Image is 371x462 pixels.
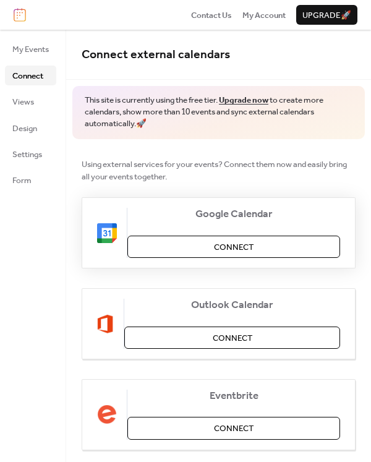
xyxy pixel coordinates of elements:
[5,144,56,164] a: Settings
[219,92,268,108] a: Upgrade now
[296,5,357,25] button: Upgrade🚀
[12,174,32,187] span: Form
[97,223,117,243] img: google
[191,9,232,21] a: Contact Us
[12,122,37,135] span: Design
[12,70,43,82] span: Connect
[124,327,340,349] button: Connect
[97,314,114,334] img: outlook
[127,208,340,221] span: Google Calendar
[12,96,34,108] span: Views
[14,8,26,22] img: logo
[97,404,117,424] img: eventbrite
[127,390,340,403] span: Eventbrite
[124,299,340,312] span: Outlook Calendar
[85,95,352,130] span: This site is currently using the free tier. to create more calendars, show more than 10 events an...
[5,66,56,85] a: Connect
[82,158,356,184] span: Using external services for your events? Connect them now and easily bring all your events together.
[5,118,56,138] a: Design
[12,148,42,161] span: Settings
[5,170,56,190] a: Form
[191,9,232,22] span: Contact Us
[82,43,230,66] span: Connect external calendars
[242,9,286,22] span: My Account
[214,422,254,435] span: Connect
[242,9,286,21] a: My Account
[5,39,56,59] a: My Events
[213,332,252,344] span: Connect
[214,241,254,254] span: Connect
[12,43,49,56] span: My Events
[127,236,340,258] button: Connect
[5,92,56,111] a: Views
[302,9,351,22] span: Upgrade 🚀
[127,417,340,439] button: Connect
